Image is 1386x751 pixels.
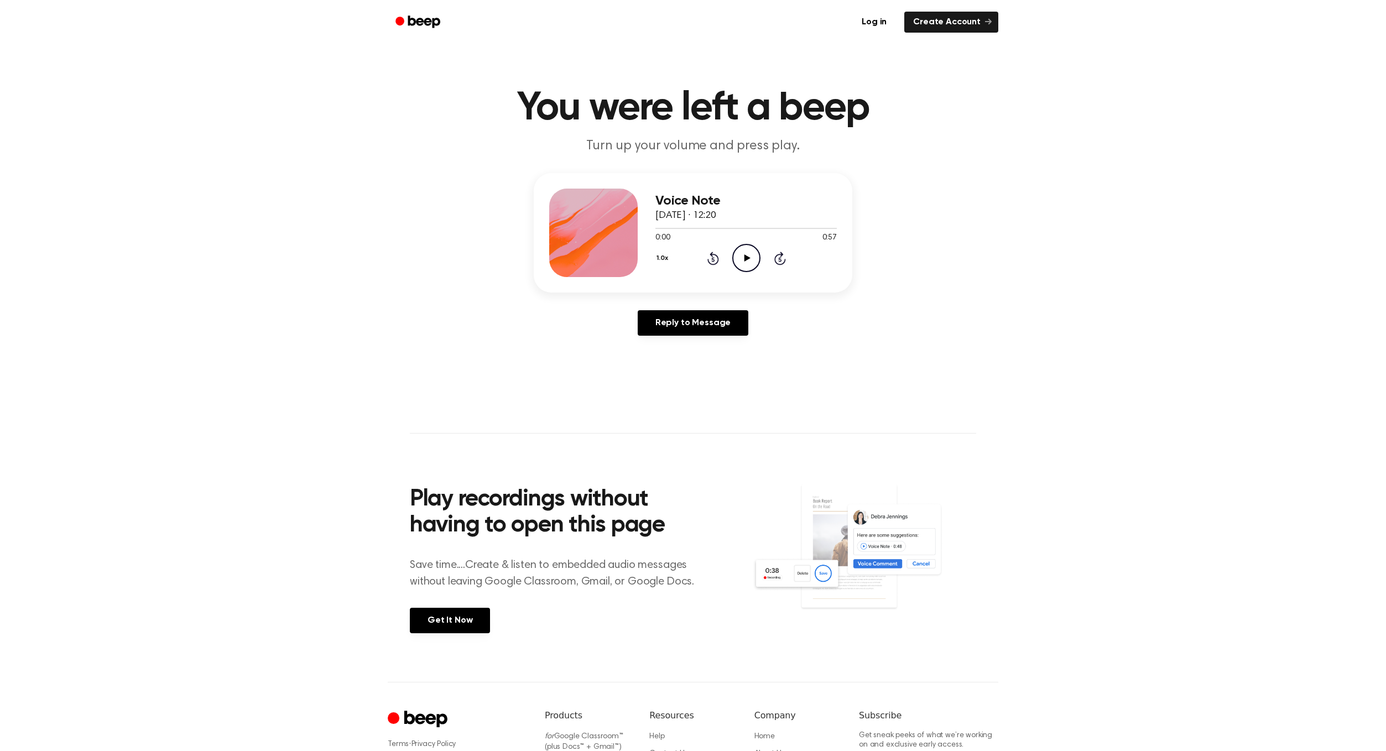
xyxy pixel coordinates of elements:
[655,194,837,208] h3: Voice Note
[851,9,898,35] a: Log in
[411,740,456,748] a: Privacy Policy
[545,709,632,722] h6: Products
[388,709,450,731] a: Cruip
[754,733,775,740] a: Home
[649,733,664,740] a: Help
[754,709,841,722] h6: Company
[655,211,716,221] span: [DATE] · 12:20
[410,557,708,590] p: Save time....Create & listen to embedded audio messages without leaving Google Classroom, Gmail, ...
[410,487,708,539] h2: Play recordings without having to open this page
[859,731,998,750] p: Get sneak peeks of what we’re working on and exclusive early access.
[822,232,837,244] span: 0:57
[388,739,527,750] div: ·
[410,88,976,128] h1: You were left a beep
[410,608,490,633] a: Get It Now
[388,12,450,33] a: Beep
[481,137,905,155] p: Turn up your volume and press play.
[752,483,976,632] img: Voice Comments on Docs and Recording Widget
[904,12,998,33] a: Create Account
[655,249,672,268] button: 1.0x
[638,310,748,336] a: Reply to Message
[388,740,409,748] a: Terms
[649,709,736,722] h6: Resources
[859,709,998,722] h6: Subscribe
[655,232,670,244] span: 0:00
[545,733,554,740] i: for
